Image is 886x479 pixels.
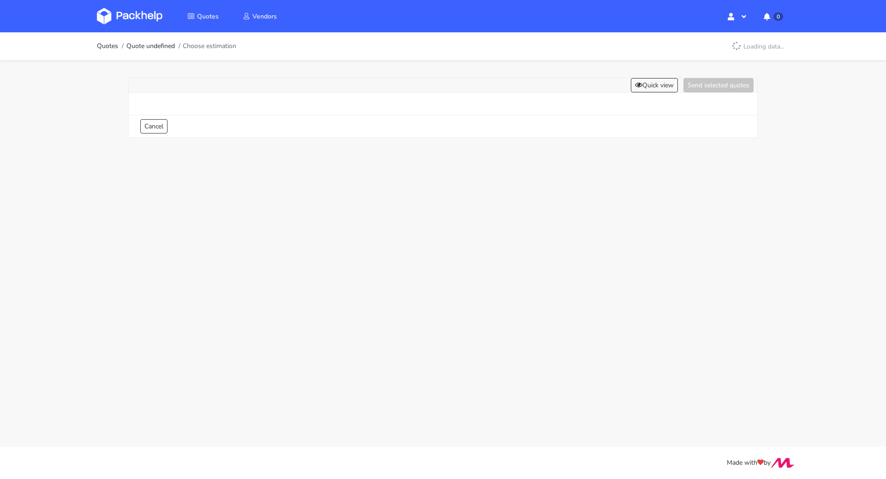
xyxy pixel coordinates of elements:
[683,78,754,92] button: Send selected quotes
[771,458,795,468] img: Move Closer
[176,8,230,24] a: Quotes
[183,42,236,50] span: Choose estimation
[232,8,288,24] a: Vendors
[126,42,175,50] a: Quote undefined
[97,42,118,50] a: Quotes
[85,458,801,468] div: Made with by
[631,78,678,92] button: Quick view
[197,12,219,21] span: Quotes
[756,8,789,24] button: 0
[773,12,783,21] span: 0
[97,37,236,55] nav: breadcrumb
[252,12,277,21] span: Vendors
[140,119,168,133] a: Cancel
[727,38,789,54] p: Loading data...
[97,8,162,24] img: Dashboard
